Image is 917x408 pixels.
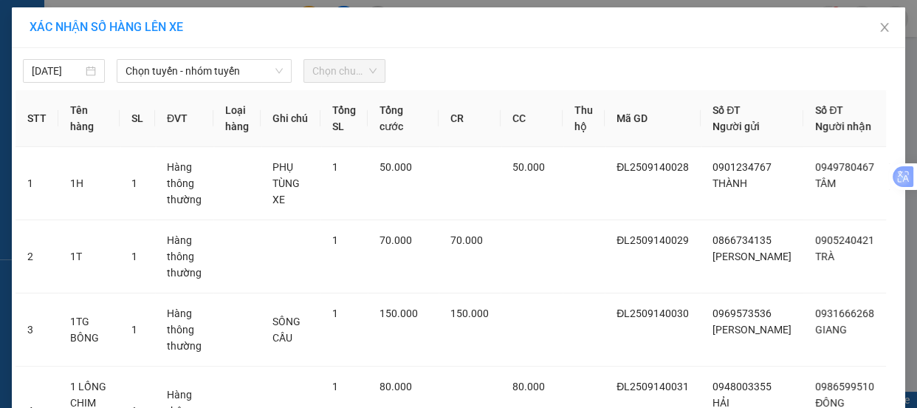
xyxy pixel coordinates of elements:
span: 150.000 [379,307,418,319]
span: 0866734135 [712,234,772,246]
span: ĐL2509140030 [617,307,689,319]
span: Chọn tuyến - nhóm tuyến [126,60,283,82]
span: ĐL2509140029 [617,234,689,246]
td: Hàng thông thường [155,293,213,367]
div: LÂM [13,46,162,64]
span: down [275,67,284,75]
th: Ghi chú [261,90,320,147]
span: 70.000 [379,234,412,246]
span: Nhận: [173,14,208,30]
td: 1H [58,147,120,220]
div: 0979089579 [173,66,276,86]
span: 0969573536 [712,307,772,319]
span: SÔNG CẦU [272,316,300,344]
span: 1 [131,324,137,336]
span: 1 [332,161,338,173]
span: PHỤ TÙNG XE [272,161,300,205]
th: STT [16,90,58,147]
span: Người gửi [712,120,760,132]
th: Tên hàng [58,90,120,147]
input: 14/09/2025 [32,63,83,79]
span: Người nhận [815,120,871,132]
span: 80.000 [379,381,412,392]
span: Gửi: [13,13,35,28]
button: Close [864,7,905,49]
span: 0949780467 [815,161,874,173]
td: Hàng thông thường [155,147,213,220]
span: TÂM [815,177,836,189]
span: 50.000 [379,161,412,173]
span: TRÀ [815,251,834,262]
span: GIANG [815,324,847,336]
span: 0948003355 [712,381,772,392]
td: 2 [16,220,58,293]
td: 1T [58,220,120,293]
div: 0911903362 [13,64,162,84]
th: Tổng SL [320,90,368,147]
span: ĐL2509140028 [617,161,689,173]
th: Mã GD [605,90,701,147]
td: 3 [16,293,58,367]
th: SL [120,90,155,147]
td: 1TG BÔNG [58,293,120,367]
span: Chọn chuyến [312,60,377,82]
span: [PERSON_NAME] [712,251,791,262]
th: Tổng cước [368,90,439,147]
span: 1 [332,381,338,392]
span: 0905240421 [815,234,874,246]
span: 1 [332,234,338,246]
span: 50.000 [512,161,545,173]
span: 150.000 [450,307,489,319]
th: CC [501,90,563,147]
th: Thu hộ [563,90,605,147]
div: HIẾU [173,48,276,66]
span: 80.000 [512,381,545,392]
td: 1 [16,147,58,220]
span: Số ĐT [712,104,741,116]
span: Số ĐT [815,104,843,116]
td: Hàng thông thường [155,220,213,293]
div: [GEOGRAPHIC_DATA] [13,13,162,46]
span: 1 [131,177,137,189]
span: 1 [332,307,338,319]
th: CR [439,90,501,147]
span: 0901234767 [712,161,772,173]
div: 0 [173,86,276,104]
span: 1 [131,251,137,262]
th: Loại hàng [213,90,261,147]
div: Tuy Hòa ( Dọc Đường ) [173,13,276,48]
span: XÁC NHẬN SỐ HÀNG LÊN XE [30,20,183,34]
span: ĐL2509140031 [617,381,689,392]
th: ĐVT [155,90,213,147]
span: 0986599510 [815,381,874,392]
span: 70.000 [450,234,483,246]
span: close [879,21,890,33]
span: 0931666268 [815,307,874,319]
span: [PERSON_NAME] [712,324,791,336]
span: THÀNH [712,177,747,189]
